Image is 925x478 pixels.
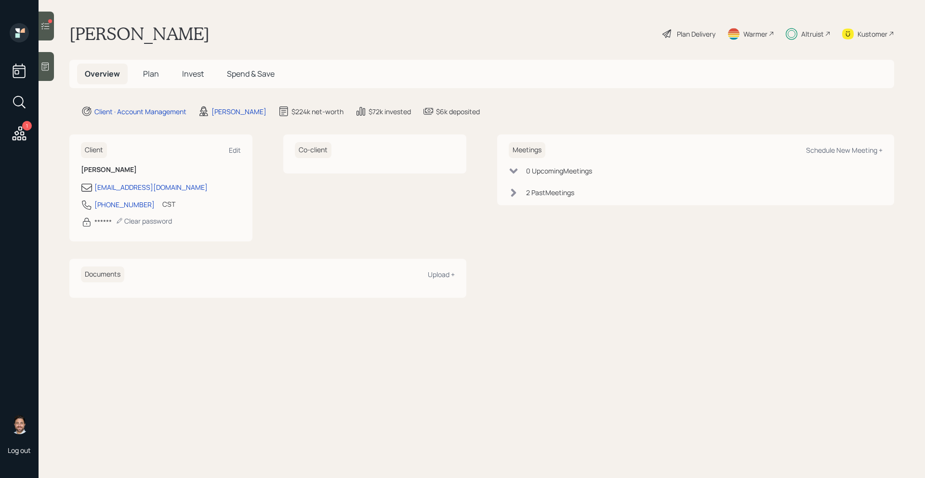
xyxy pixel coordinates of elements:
h6: Client [81,142,107,158]
span: Overview [85,68,120,79]
h6: Co-client [295,142,331,158]
div: $6k deposited [436,106,480,117]
div: [PERSON_NAME] [211,106,266,117]
div: CST [162,199,175,209]
div: Edit [229,146,241,155]
div: [PHONE_NUMBER] [94,199,155,210]
div: Schedule New Meeting + [806,146,883,155]
div: 1 [22,121,32,131]
div: [EMAIL_ADDRESS][DOMAIN_NAME] [94,182,208,192]
div: Clear password [116,216,172,226]
div: Upload + [428,270,455,279]
span: Spend & Save [227,68,275,79]
div: Kustomer [858,29,887,39]
img: michael-russo-headshot.png [10,415,29,434]
div: Warmer [743,29,767,39]
div: Client · Account Management [94,106,186,117]
h6: [PERSON_NAME] [81,166,241,174]
span: Invest [182,68,204,79]
h6: Meetings [509,142,545,158]
div: 0 Upcoming Meeting s [526,166,592,176]
h1: [PERSON_NAME] [69,23,210,44]
div: 2 Past Meeting s [526,187,574,198]
span: Plan [143,68,159,79]
div: Altruist [801,29,824,39]
div: Log out [8,446,31,455]
div: $72k invested [369,106,411,117]
div: $224k net-worth [291,106,344,117]
h6: Documents [81,266,124,282]
div: Plan Delivery [677,29,715,39]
